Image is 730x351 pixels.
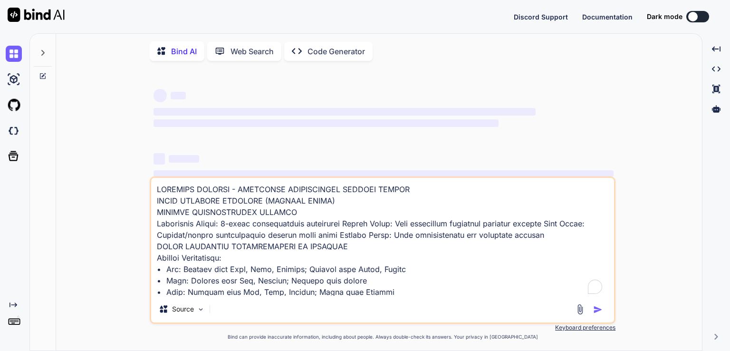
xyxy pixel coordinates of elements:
img: Pick Models [197,305,205,313]
span: Documentation [582,13,633,21]
img: chat [6,46,22,62]
img: icon [593,305,603,314]
img: githubLight [6,97,22,113]
span: ‌ [154,89,167,102]
img: ai-studio [6,71,22,88]
img: attachment [575,304,586,315]
span: ‌ [154,119,499,127]
button: Discord Support [514,12,568,22]
img: Bind AI [8,8,65,22]
p: Bind AI [171,46,197,57]
p: Keyboard preferences [150,324,615,331]
p: Source [172,304,194,314]
p: Code Generator [307,46,365,57]
p: Web Search [231,46,274,57]
span: ‌ [171,92,186,99]
span: ‌ [154,108,535,116]
button: Documentation [582,12,633,22]
img: darkCloudIdeIcon [6,123,22,139]
span: ‌ [154,153,165,165]
span: Dark mode [647,12,682,21]
textarea: To enrich screen reader interactions, please activate Accessibility in Grammarly extension settings [151,178,614,296]
p: Bind can provide inaccurate information, including about people. Always double-check its answers.... [150,333,615,341]
span: Discord Support [514,13,568,21]
span: ‌ [169,155,199,163]
span: ‌ [154,170,614,178]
